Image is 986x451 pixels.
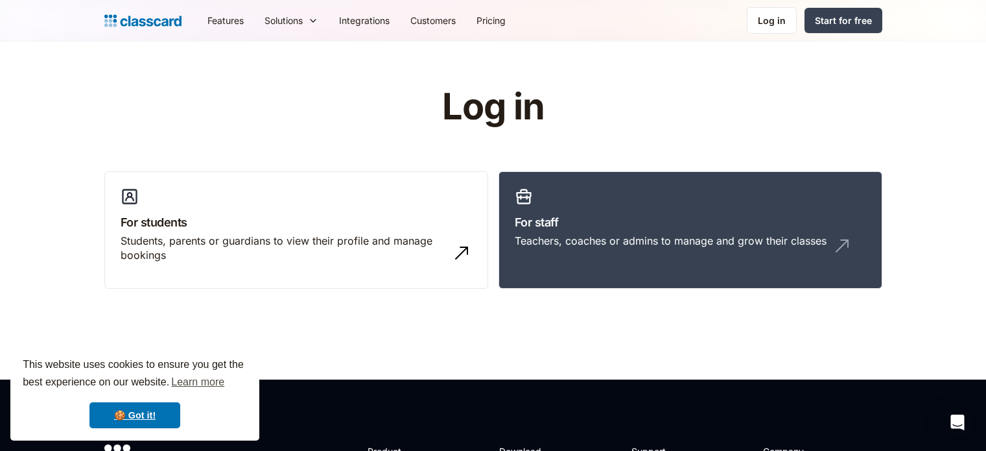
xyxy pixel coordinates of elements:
[264,14,303,27] div: Solutions
[758,14,786,27] div: Log in
[942,407,973,438] div: Open Intercom Messenger
[169,372,226,392] a: learn more about cookies
[23,357,247,392] span: This website uses cookies to ensure you get the best experience on our website.
[466,6,516,35] a: Pricing
[329,6,400,35] a: Integrations
[287,87,699,127] h1: Log in
[515,213,866,231] h3: For staff
[254,6,329,35] div: Solutions
[104,171,488,289] a: For studentsStudents, parents or guardians to view their profile and manage bookings
[499,171,882,289] a: For staffTeachers, coaches or admins to manage and grow their classes
[10,345,259,441] div: cookieconsent
[104,12,182,30] a: home
[515,234,827,248] div: Teachers, coaches or admins to manage and grow their classes
[197,6,254,35] a: Features
[121,213,472,231] h3: For students
[804,8,882,33] a: Start for free
[815,14,872,27] div: Start for free
[747,7,797,34] a: Log in
[89,402,180,428] a: dismiss cookie message
[400,6,466,35] a: Customers
[121,234,446,263] div: Students, parents or guardians to view their profile and manage bookings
